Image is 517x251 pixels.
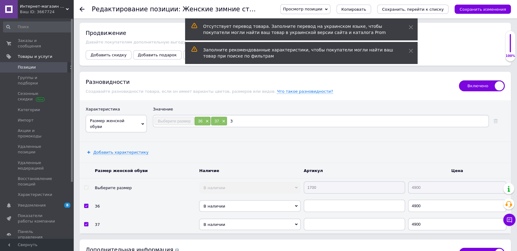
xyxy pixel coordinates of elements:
[198,178,302,197] td: Данные основного товара
[86,107,120,111] span: Характеристика
[18,118,34,123] span: Импорт
[302,163,407,178] td: Артикул
[505,54,515,58] div: 100%
[199,200,300,212] span: В наличии
[138,52,177,57] span: Добавить подарок
[99,51,103,55] strong: 36
[188,58,214,66] td: 25,5см
[93,150,148,155] span: Добавить характеристику
[173,51,178,56] strong: 39
[18,176,57,187] span: Восстановление позиций
[505,31,515,62] div: 100% Качество заполнения
[115,58,142,66] td: 23,5см
[18,192,52,197] span: Характеристики
[18,229,57,240] span: Панель управления
[183,50,227,59] button: Добавить ярлык
[382,7,444,12] i: Сохранить, перейти к списку
[341,7,366,12] span: Копировать
[203,23,393,36] div: Отсутствует перевод товара. Заполните перевод на украинском языке, чтобы покупатели могли найти в...
[198,118,202,123] span: 36
[198,163,302,178] td: Наличие
[18,203,46,208] span: Уведомления
[18,160,57,171] span: Удаленные модерацией
[126,51,131,56] strong: 37
[203,47,393,59] div: Заполните рекомендованные характеристики, чтобы покупатели могли найти ваш товар при поиске по фи...
[407,178,511,197] td: Данные основного товара
[221,118,225,124] span: ×
[164,58,188,66] td: 25см
[20,4,66,9] span: Интернет-магазин "DEMI"
[95,222,196,227] div: 37
[151,51,156,56] strong: 38
[377,5,449,14] button: Сохранить, перейти к списку
[18,128,57,139] span: Акции и промокоды
[80,7,84,12] div: Вернуться назад
[133,50,182,59] button: Добавить подарок
[95,204,196,208] div: 36
[18,144,57,155] span: Удаленные позиции
[86,89,277,93] span: Создавайте разновидности товара, если он имеет варианты цветов, размеров или видов.
[90,118,125,128] span: Размер женской обуви
[20,9,73,15] div: Ваш ID: 3667724
[214,58,239,66] td: 26см
[302,178,407,197] td: Данные основного товара
[18,75,57,86] span: Группы и подборки
[86,39,505,44] div: Давайте покупателям дополнительную выгоду
[91,52,127,57] span: Добавить скидку
[407,163,511,178] td: Цена
[158,118,191,123] span: Выберите размер
[95,185,196,190] div: Выберите размер
[86,29,505,36] div: Продвижение
[18,38,57,49] span: Заказы и сообщения
[199,219,300,230] span: В наличии
[86,78,453,85] div: Разновидности
[18,91,57,102] span: Сезонные скидки
[18,54,52,59] span: Товары и услуги
[199,182,300,193] span: В наличии
[18,107,40,113] span: Категории
[18,65,36,70] span: Позиции
[337,5,371,14] button: Копировать
[283,7,322,11] span: Просмотр позиции
[277,89,333,94] span: Что такое разновидности?
[95,168,196,173] div: Размер женской обуви
[455,5,511,14] button: Сохранить изменения
[459,7,506,12] i: Сохранить изменения
[459,80,505,91] span: Включено
[143,58,163,66] td: 24см
[153,107,173,111] span: Значение
[214,118,219,123] span: 37
[88,58,115,66] td: 22,5см
[86,50,132,59] button: Добавить скидку
[143,41,183,47] span: Размерный ряд
[199,51,203,55] strong: 40
[503,214,515,226] button: Чат с покупателем
[224,51,229,55] strong: 41
[64,203,70,208] span: 8
[3,21,72,32] input: Поиск
[18,213,57,224] span: Показатели работы компании
[204,118,209,124] span: ×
